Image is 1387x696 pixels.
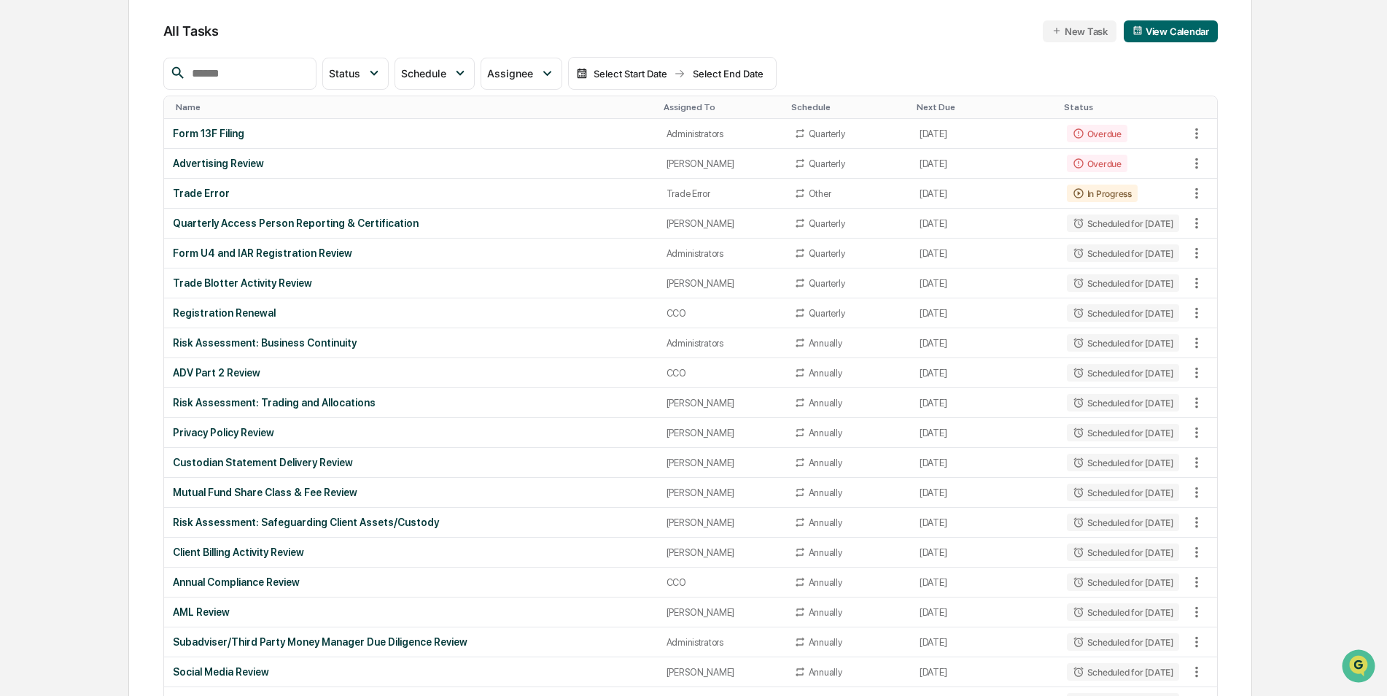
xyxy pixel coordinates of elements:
[667,278,777,289] div: [PERSON_NAME]
[809,188,831,199] div: Other
[50,126,184,138] div: We're available if you need us!
[1067,544,1179,561] div: Scheduled for [DATE]
[911,538,1058,568] td: [DATE]
[911,358,1058,388] td: [DATE]
[1067,663,1179,681] div: Scheduled for [DATE]
[29,184,94,198] span: Preclearance
[667,457,777,468] div: [PERSON_NAME]
[173,158,649,169] div: Advertising Review
[667,517,777,528] div: [PERSON_NAME]
[791,102,905,112] div: Toggle SortBy
[1067,304,1179,322] div: Scheduled for [DATE]
[809,637,842,648] div: Annually
[29,212,92,226] span: Data Lookup
[1067,274,1179,292] div: Scheduled for [DATE]
[809,338,842,349] div: Annually
[667,607,777,618] div: [PERSON_NAME]
[1067,484,1179,501] div: Scheduled for [DATE]
[911,298,1058,328] td: [DATE]
[667,338,777,349] div: Administrators
[809,607,842,618] div: Annually
[1067,244,1179,262] div: Scheduled for [DATE]
[173,546,649,558] div: Client Billing Activity Review
[911,627,1058,657] td: [DATE]
[145,247,176,258] span: Pylon
[911,568,1058,598] td: [DATE]
[103,247,176,258] a: Powered byPylon
[173,427,649,438] div: Privacy Policy Review
[173,517,649,528] div: Risk Assessment: Safeguarding Client Assets/Custody
[667,577,777,588] div: CCO
[911,209,1058,239] td: [DATE]
[911,598,1058,627] td: [DATE]
[917,102,1052,112] div: Toggle SortBy
[1067,155,1127,172] div: Overdue
[9,178,100,204] a: 🖐️Preclearance
[1067,394,1179,411] div: Scheduled for [DATE]
[1067,125,1127,142] div: Overdue
[809,308,845,319] div: Quarterly
[809,368,842,379] div: Annually
[667,158,777,169] div: [PERSON_NAME]
[667,667,777,678] div: [PERSON_NAME]
[1188,102,1217,112] div: Toggle SortBy
[173,277,649,289] div: Trade Blotter Activity Review
[173,636,649,648] div: Subadviser/Third Party Money Manager Due Diligence Review
[911,119,1058,149] td: [DATE]
[1043,20,1116,42] button: New Task
[1124,20,1218,42] button: View Calendar
[667,487,777,498] div: [PERSON_NAME]
[173,247,649,259] div: Form U4 and IAR Registration Review
[173,606,649,618] div: AML Review
[173,128,649,139] div: Form 13F Filing
[809,577,842,588] div: Annually
[674,68,685,80] img: arrow right
[809,158,845,169] div: Quarterly
[1067,364,1179,382] div: Scheduled for [DATE]
[173,217,649,229] div: Quarterly Access Person Reporting & Certification
[667,128,777,139] div: Administrators
[173,576,649,588] div: Annual Compliance Review
[1132,26,1143,36] img: calendar
[576,68,588,80] img: calendar
[809,398,842,409] div: Annually
[809,248,845,259] div: Quarterly
[15,112,41,138] img: 1746055101610-c473b297-6a78-478c-a979-82029cc54cd1
[809,457,842,468] div: Annually
[401,67,446,80] span: Schedule
[911,657,1058,687] td: [DATE]
[911,268,1058,298] td: [DATE]
[809,487,842,498] div: Annually
[667,398,777,409] div: [PERSON_NAME]
[809,667,842,678] div: Annually
[173,367,649,379] div: ADV Part 2 Review
[1067,214,1179,232] div: Scheduled for [DATE]
[591,68,671,80] div: Select Start Date
[120,184,181,198] span: Attestations
[173,666,649,678] div: Social Media Review
[911,418,1058,448] td: [DATE]
[1067,185,1138,202] div: In Progress
[667,188,777,199] div: Trade Error
[809,517,842,528] div: Annually
[1067,454,1179,471] div: Scheduled for [DATE]
[15,31,265,54] p: How can we help?
[1340,648,1380,687] iframe: Open customer support
[173,187,649,199] div: Trade Error
[1067,424,1179,441] div: Scheduled for [DATE]
[173,457,649,468] div: Custodian Statement Delivery Review
[15,213,26,225] div: 🔎
[248,116,265,134] button: Start new chat
[173,307,649,319] div: Registration Renewal
[106,185,117,197] div: 🗄️
[50,112,239,126] div: Start new chat
[163,23,219,39] span: All Tasks
[15,185,26,197] div: 🖐️
[911,388,1058,418] td: [DATE]
[809,278,845,289] div: Quarterly
[667,547,777,558] div: [PERSON_NAME]
[664,102,780,112] div: Toggle SortBy
[1067,334,1179,352] div: Scheduled for [DATE]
